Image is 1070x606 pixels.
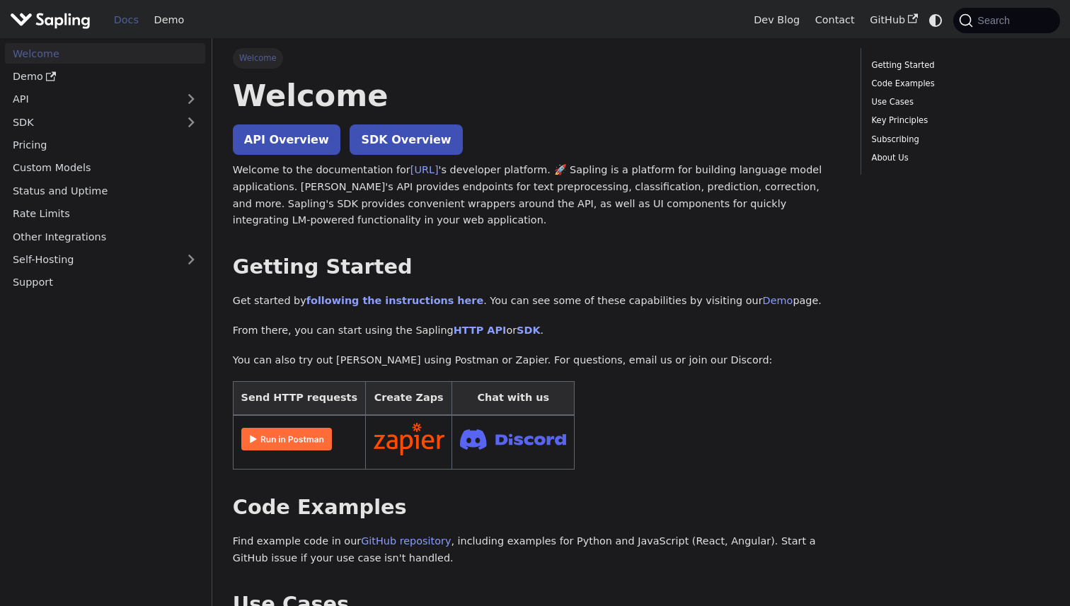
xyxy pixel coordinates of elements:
[872,95,1045,109] a: Use Cases
[5,66,205,87] a: Demo
[862,9,925,31] a: GitHub
[5,204,205,224] a: Rate Limits
[233,48,841,68] nav: Breadcrumbs
[5,43,205,64] a: Welcome
[233,382,365,415] th: Send HTTP requests
[365,382,452,415] th: Create Zaps
[5,89,177,110] a: API
[233,124,340,155] a: API Overview
[106,9,146,31] a: Docs
[763,295,793,306] a: Demo
[10,10,96,30] a: Sapling.aiSapling.ai
[5,226,205,247] a: Other Integrations
[233,76,841,115] h1: Welcome
[872,133,1045,146] a: Subscribing
[233,533,841,567] p: Find example code in our , including examples for Python and JavaScript (React, Angular). Start a...
[973,15,1018,26] span: Search
[241,428,332,450] img: Run in Postman
[872,114,1045,127] a: Key Principles
[746,9,807,31] a: Dev Blog
[872,77,1045,91] a: Code Examples
[410,164,439,175] a: [URL]
[926,10,946,30] button: Switch between dark and light mode (currently system mode)
[374,423,444,455] img: Connect in Zapier
[517,325,540,336] a: SDK
[233,48,283,68] span: Welcome
[872,151,1045,165] a: About Us
[5,135,205,156] a: Pricing
[452,382,575,415] th: Chat with us
[233,162,841,229] p: Welcome to the documentation for 's developer platform. 🚀 Sapling is a platform for building lang...
[177,112,205,132] button: Expand sidebar category 'SDK'
[233,495,841,520] h2: Code Examples
[953,8,1059,33] button: Search (Command+K)
[10,10,91,30] img: Sapling.ai
[233,255,841,280] h2: Getting Started
[361,535,451,547] a: GitHub repository
[460,425,566,454] img: Join Discord
[454,325,507,336] a: HTTP API
[233,322,841,339] p: From there, you can start using the Sapling or .
[5,158,205,178] a: Custom Models
[5,112,177,132] a: SDK
[177,89,205,110] button: Expand sidebar category 'API'
[146,9,192,31] a: Demo
[306,295,483,306] a: following the instructions here
[5,250,205,270] a: Self-Hosting
[5,272,205,293] a: Support
[872,59,1045,72] a: Getting Started
[807,9,863,31] a: Contact
[350,124,462,155] a: SDK Overview
[5,180,205,201] a: Status and Uptime
[233,293,841,310] p: Get started by . You can see some of these capabilities by visiting our page.
[233,352,841,369] p: You can also try out [PERSON_NAME] using Postman or Zapier. For questions, email us or join our D...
